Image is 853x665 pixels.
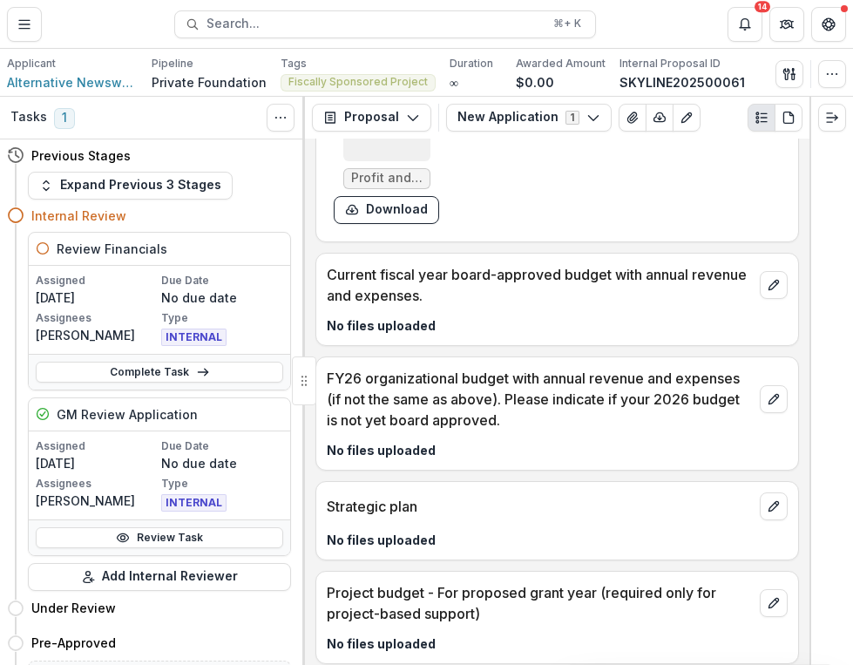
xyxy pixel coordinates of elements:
p: Type [161,310,283,326]
p: Assigned [36,438,158,454]
button: Notifications [728,7,762,42]
button: edit [760,492,788,520]
p: No due date [161,288,283,307]
h4: Under Review [31,599,116,617]
p: Internal Proposal ID [619,56,721,71]
span: INTERNAL [161,494,227,512]
p: [DATE] [36,288,158,307]
p: ∞ [450,73,458,92]
p: No due date [161,454,283,472]
p: Strategic plan [327,496,753,517]
p: No files uploaded [327,316,788,335]
p: Assigned [36,273,158,288]
p: Due Date [161,273,283,288]
p: Duration [450,56,493,71]
h4: Internal Review [31,207,126,225]
div: ⌘ + K [550,14,585,33]
p: [DATE] [36,454,158,472]
p: Assignees [36,310,158,326]
h5: GM Review Application [57,405,198,424]
h4: Previous Stages [31,146,131,165]
button: edit [760,589,788,617]
p: SKYLINE202500061 [619,73,745,92]
p: No files uploaded [327,634,788,653]
div: 14 [755,1,770,13]
p: Type [161,476,283,492]
button: Proposal [312,104,431,132]
div: Profit and Loss COAZ.pdfdownload-form-response [334,74,439,224]
button: Search... [174,10,596,38]
button: Edit as form [673,104,701,132]
a: Complete Task [36,362,283,383]
p: Tags [281,56,307,71]
button: edit [760,385,788,413]
p: Assignees [36,476,158,492]
button: View Attached Files [619,104,647,132]
button: Expand Previous 3 Stages [28,172,233,200]
p: No files uploaded [327,531,788,549]
span: Search... [206,17,543,31]
button: Toggle Menu [7,7,42,42]
p: Applicant [7,56,56,71]
button: download-form-response [334,196,439,224]
p: Current fiscal year board-approved budget with annual revenue and expenses. [327,264,753,306]
span: Profit and Loss COAZ.pdf [351,171,423,186]
button: Expand right [818,104,846,132]
p: FY26 organizational budget with annual revenue and expenses (if not the same as above). Please in... [327,368,753,431]
button: Partners [769,7,804,42]
button: edit [760,271,788,299]
span: INTERNAL [161,329,227,346]
span: 1 [54,108,75,129]
span: Fiscally Sponsored Project [288,76,428,88]
button: Get Help [811,7,846,42]
p: No files uploaded [327,441,788,459]
h5: Review Financials [57,240,167,258]
button: Add Internal Reviewer [28,563,291,591]
p: Due Date [161,438,283,454]
a: Review Task [36,527,283,548]
button: PDF view [775,104,802,132]
h4: Pre-Approved [31,634,116,652]
p: $0.00 [516,73,554,92]
p: [PERSON_NAME] [36,326,158,344]
a: Alternative Newsweekly Foundation [7,73,138,92]
p: [PERSON_NAME] [36,492,158,510]
p: Project budget - For proposed grant year (required only for project-based support) [327,582,753,624]
p: Awarded Amount [516,56,606,71]
button: Plaintext view [748,104,775,132]
p: Private Foundation [152,73,267,92]
h3: Tasks [10,110,47,125]
button: New Application1 [446,104,612,132]
p: Pipeline [152,56,193,71]
button: Toggle View Cancelled Tasks [267,104,294,132]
